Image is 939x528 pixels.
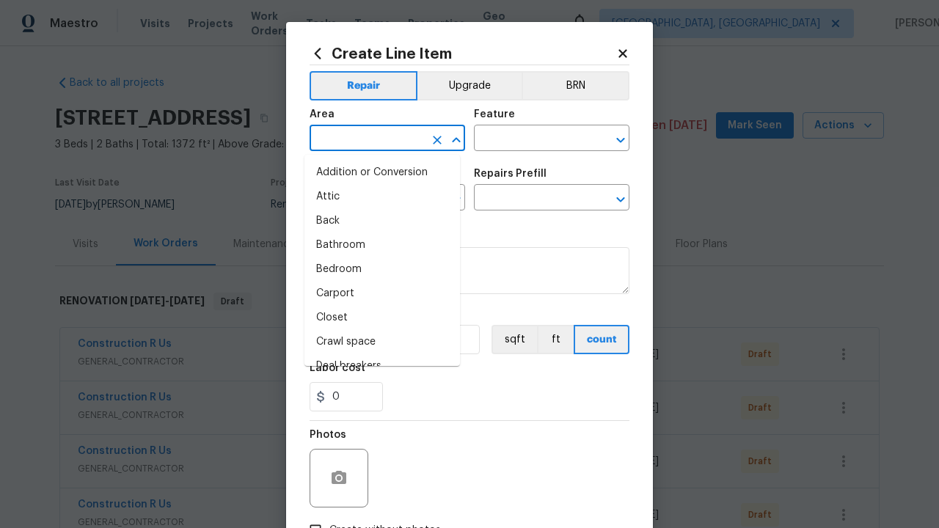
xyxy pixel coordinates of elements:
h5: Feature [474,109,515,120]
li: Closet [304,306,460,330]
li: Bedroom [304,257,460,282]
li: Crawl space [304,330,460,354]
button: Open [610,189,631,210]
button: Upgrade [417,71,522,100]
li: Back [304,209,460,233]
button: Clear [427,130,447,150]
button: ft [537,325,574,354]
h5: Area [310,109,335,120]
button: BRN [522,71,629,100]
li: Bathroom [304,233,460,257]
h5: Repairs Prefill [474,169,547,179]
button: sqft [492,325,537,354]
li: Addition or Conversion [304,161,460,185]
li: Attic [304,185,460,209]
button: Repair [310,71,417,100]
button: count [574,325,629,354]
h2: Create Line Item [310,45,616,62]
h5: Photos [310,430,346,440]
button: Open [610,130,631,150]
li: Deal breakers [304,354,460,378]
li: Carport [304,282,460,306]
button: Close [446,130,467,150]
